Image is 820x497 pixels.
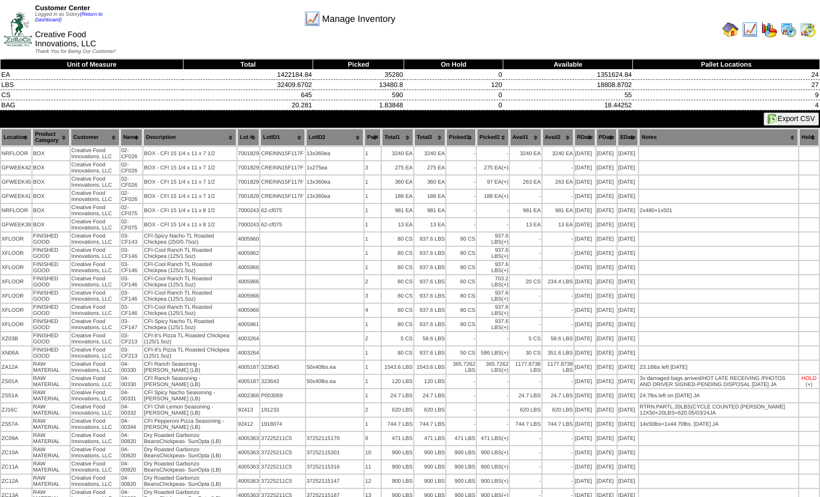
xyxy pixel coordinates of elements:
td: 645 [183,90,313,100]
td: 32409.6702 [183,80,313,90]
th: LotID2 [306,129,363,146]
td: Creative Food Innovations, LLC [71,218,119,231]
div: (+) [502,282,508,288]
td: - [477,147,509,160]
td: 937.6 LBS [414,304,445,317]
td: [DATE] [596,232,617,246]
td: 02-CF026 [120,190,142,203]
th: RDate [574,129,595,146]
td: CFI-Cool Ranch TL Roasted Chickpea (125/1.5oz) [143,247,236,260]
td: BOX - CFI 15 1/4 x 11 x 8 1/2 [143,218,236,231]
td: [DATE] [574,318,595,331]
td: - [542,261,573,274]
td: Creative Food Innovations, LLC [71,289,119,303]
img: home.gif [722,21,739,38]
td: 03-CF146 [120,275,142,288]
div: (+) [502,268,508,274]
td: [DATE] [574,261,595,274]
td: Creative Food Innovations, LLC [71,161,119,174]
td: BOX - CFI 15 1/4 x 11 x 7 1/2 [143,161,236,174]
td: - [542,318,573,331]
td: 1 [365,190,381,203]
th: Product Category [33,129,70,146]
td: 3 [365,161,381,174]
td: FINISHED GOOD [33,232,70,246]
td: 981 EA [510,204,541,217]
td: 7001829 [237,190,260,203]
td: Creative Food Innovations, LLC [71,247,119,260]
span: Creative Food Innovations, LLC [35,31,96,48]
td: - [510,232,541,246]
td: 4005966 [237,304,260,317]
td: GFWEEK45 [1,176,32,189]
td: [DATE] [618,261,638,274]
td: [DATE] [618,204,638,217]
td: 1351624.84 [503,70,633,80]
span: Thank You for Being Our Customer! [35,49,116,54]
td: 4005962 [237,247,260,260]
td: 7000243 [237,218,260,231]
img: graph.gif [761,21,777,38]
td: 703.2 LBS [477,275,509,288]
th: Picked2 [477,129,509,146]
th: Customer [71,129,119,146]
th: Pallet Locations [633,60,820,70]
td: [DATE] [574,218,595,231]
td: 7000243 [237,204,260,217]
span: Manage Inventory [322,14,396,24]
td: XFLOOR [1,289,32,303]
td: XFLOOR [1,275,32,288]
td: FINISHED GOOD [33,275,70,288]
td: 80 CS [382,304,413,317]
td: 3240 EA [382,147,413,160]
td: 275 EA [477,161,509,174]
td: 80 CS [446,247,476,260]
td: FINISHED GOOD [33,289,70,303]
td: 0 [404,70,503,80]
button: Export CSV [764,112,819,126]
td: 13480.8 [313,80,404,90]
th: Name [120,129,142,146]
td: 80 CS [382,247,413,260]
td: 360 EA [382,176,413,189]
td: - [510,247,541,260]
td: 80 CS [382,261,413,274]
td: XFLOOR [1,247,32,260]
td: [DATE] [596,190,617,203]
td: FINISHED GOOD [33,332,70,345]
td: 1 [365,176,381,189]
td: - [542,190,573,203]
td: 1422184.84 [183,70,313,80]
td: BAG [1,100,184,110]
td: 937.6 LBS [414,275,445,288]
th: Unit of Measure [1,60,184,70]
td: 1 [365,232,381,246]
td: [DATE] [574,275,595,288]
td: 937.6 LBS [414,289,445,303]
td: 20.281 [183,100,313,110]
td: 937.6 LBS [477,289,509,303]
td: - [510,304,541,317]
td: GFWEEK41 [1,190,32,203]
td: 4003264 [237,332,260,345]
td: NRFLOOR [1,204,32,217]
td: 13 EA [382,218,413,231]
td: 13x360ea [306,176,363,189]
td: - [446,218,476,231]
td: [DATE] [574,289,595,303]
td: BOX - CFI 15 1/4 x 11 x 7 1/2 [143,147,236,160]
td: Creative Food Innovations, LLC [71,261,119,274]
td: - [446,161,476,174]
td: 03-CF143 [120,232,142,246]
td: - [510,318,541,331]
td: 937.6 LBS [477,304,509,317]
td: - [542,304,573,317]
td: - [477,204,509,217]
td: XFLOOR [1,261,32,274]
td: BOX [33,147,70,160]
td: 3240 EA [510,147,541,160]
td: 2 [365,275,381,288]
td: CS [1,90,184,100]
td: BOX [33,190,70,203]
td: 80 CS [446,261,476,274]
